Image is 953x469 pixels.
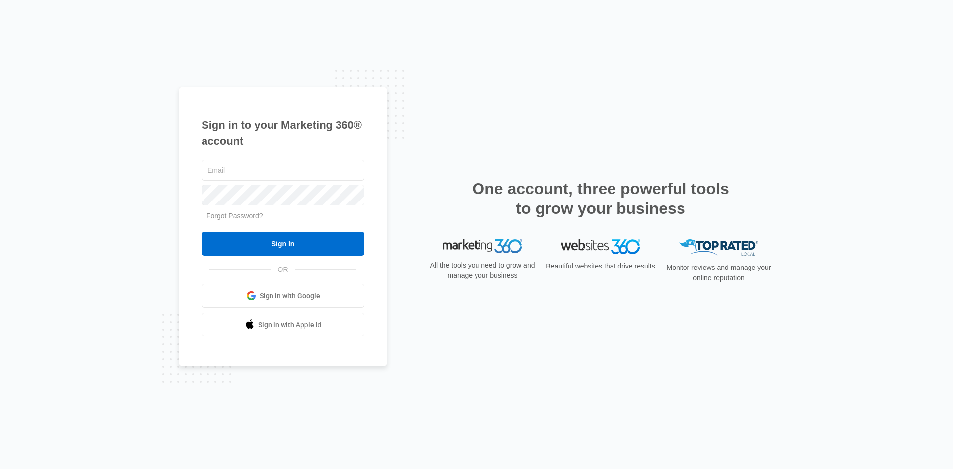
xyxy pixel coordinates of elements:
[202,117,364,149] h1: Sign in to your Marketing 360® account
[206,212,263,220] a: Forgot Password?
[260,291,320,301] span: Sign in with Google
[679,239,758,256] img: Top Rated Local
[202,284,364,308] a: Sign in with Google
[202,313,364,336] a: Sign in with Apple Id
[469,179,732,218] h2: One account, three powerful tools to grow your business
[202,232,364,256] input: Sign In
[545,261,656,271] p: Beautiful websites that drive results
[258,320,322,330] span: Sign in with Apple Id
[271,265,295,275] span: OR
[561,239,640,254] img: Websites 360
[443,239,522,253] img: Marketing 360
[202,160,364,181] input: Email
[427,260,538,281] p: All the tools you need to grow and manage your business
[663,263,774,283] p: Monitor reviews and manage your online reputation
